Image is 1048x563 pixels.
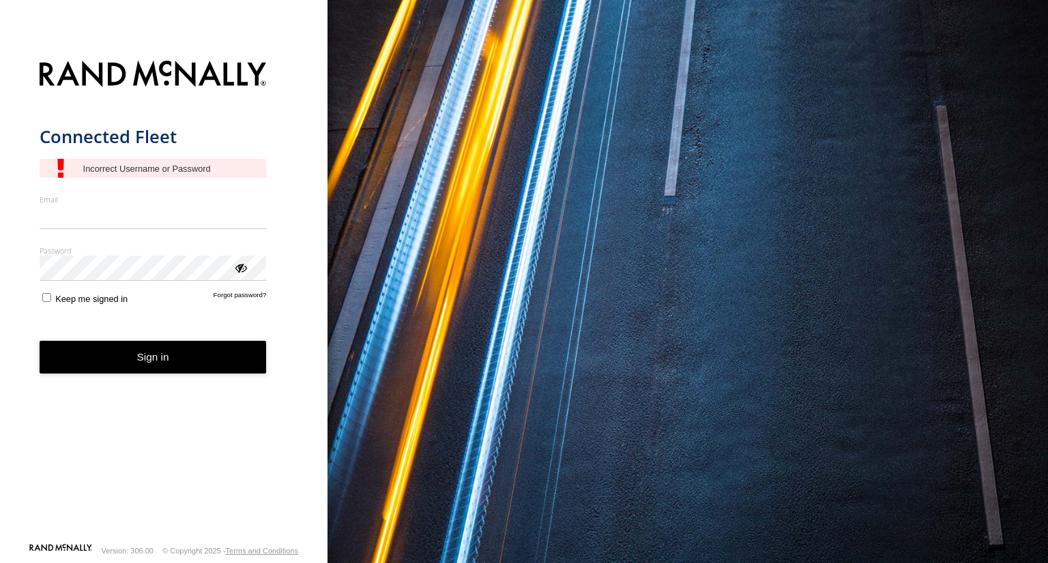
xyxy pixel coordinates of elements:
[40,125,267,148] h1: Connected Fleet
[29,544,92,558] a: Visit our Website
[40,341,267,374] button: Sign in
[40,52,289,543] form: main
[102,547,154,555] div: Version: 306.00
[233,260,247,274] div: ViewPassword
[214,291,267,304] a: Forgot password?
[162,547,298,555] div: © Copyright 2025 -
[55,294,128,304] span: Keep me signed in
[40,58,267,93] img: Rand McNally
[40,245,267,256] label: Password
[42,293,51,302] input: Keep me signed in
[40,194,267,204] label: Email
[226,547,298,555] a: Terms and Conditions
